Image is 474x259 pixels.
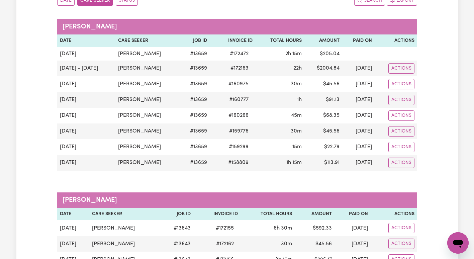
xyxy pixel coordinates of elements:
[335,208,371,221] th: Paid On
[225,96,253,104] span: # 160777
[180,155,210,171] td: # 13659
[295,236,334,252] td: $ 45.56
[89,220,161,236] td: [PERSON_NAME]
[212,224,238,232] span: # 172155
[447,232,469,254] iframe: Button to launch messaging window
[57,192,417,208] caption: [PERSON_NAME]
[342,92,375,108] td: [DATE]
[115,76,180,92] td: [PERSON_NAME]
[388,142,414,152] button: Actions
[304,139,342,155] td: $ 22.79
[371,208,417,221] th: Actions
[304,108,342,123] td: $ 68.35
[57,61,115,76] td: [DATE] - [DATE]
[375,34,417,47] th: Actions
[57,236,89,252] td: [DATE]
[388,223,414,233] button: Actions
[160,220,193,236] td: # 13643
[274,226,292,231] span: 6 hours 30 minutes
[388,239,414,249] button: Actions
[57,139,115,155] td: [DATE]
[342,34,375,47] th: Paid On
[180,123,210,139] td: # 13659
[291,81,302,87] span: 30 minutes
[291,113,302,118] span: 45 minutes
[57,220,89,236] td: [DATE]
[57,76,115,92] td: [DATE]
[304,61,342,76] td: $ 2004.84
[115,61,180,76] td: [PERSON_NAME]
[285,51,302,57] span: 2 hours 15 minutes
[388,63,414,74] button: Actions
[57,208,89,221] th: Date
[241,208,295,221] th: Total Hours
[388,79,414,89] button: Actions
[304,123,342,139] td: $ 45.56
[57,92,115,108] td: [DATE]
[115,92,180,108] td: [PERSON_NAME]
[342,155,375,171] td: [DATE]
[388,110,414,121] button: Actions
[342,108,375,123] td: [DATE]
[225,143,253,151] span: # 159299
[180,139,210,155] td: # 13659
[226,64,253,72] span: # 172163
[89,208,161,221] th: Care Seeker
[224,80,253,88] span: # 160975
[304,155,342,171] td: $ 113.91
[342,61,375,76] td: [DATE]
[224,111,253,119] span: # 160266
[293,66,302,71] span: 22 hours
[57,34,115,47] th: Date
[286,160,302,165] span: 1 hour 15 minutes
[210,34,255,47] th: Invoice ID
[180,34,210,47] th: Job ID
[224,159,253,167] span: # 158809
[304,47,342,61] td: $ 205.04
[388,126,414,137] button: Actions
[342,139,375,155] td: [DATE]
[281,241,292,247] span: 30 minutes
[115,108,180,123] td: [PERSON_NAME]
[304,76,342,92] td: $ 45.56
[115,47,180,61] td: [PERSON_NAME]
[180,47,210,61] td: # 13659
[57,123,115,139] td: [DATE]
[115,123,180,139] td: [PERSON_NAME]
[297,97,302,102] span: 1 hour
[193,208,240,221] th: Invoice ID
[180,61,210,76] td: # 13659
[57,108,115,123] td: [DATE]
[335,220,371,236] td: [DATE]
[89,236,161,252] td: [PERSON_NAME]
[57,47,115,61] td: [DATE]
[115,139,180,155] td: [PERSON_NAME]
[160,236,193,252] td: # 13643
[212,240,238,248] span: # 172162
[226,50,253,58] span: # 172472
[342,123,375,139] td: [DATE]
[57,19,417,34] caption: [PERSON_NAME]
[292,144,302,150] span: 15 minutes
[115,155,180,171] td: [PERSON_NAME]
[57,155,115,171] td: [DATE]
[335,236,371,252] td: [DATE]
[304,92,342,108] td: $ 91.13
[342,76,375,92] td: [DATE]
[160,208,193,221] th: Job ID
[291,128,302,134] span: 30 minutes
[295,208,334,221] th: Amount
[180,92,210,108] td: # 13659
[255,34,304,47] th: Total Hours
[180,108,210,123] td: # 13659
[388,95,414,105] button: Actions
[304,34,342,47] th: Amount
[388,158,414,168] button: Actions
[180,76,210,92] td: # 13659
[225,127,253,135] span: # 159776
[295,220,334,236] td: $ 592.33
[115,34,180,47] th: Care Seeker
